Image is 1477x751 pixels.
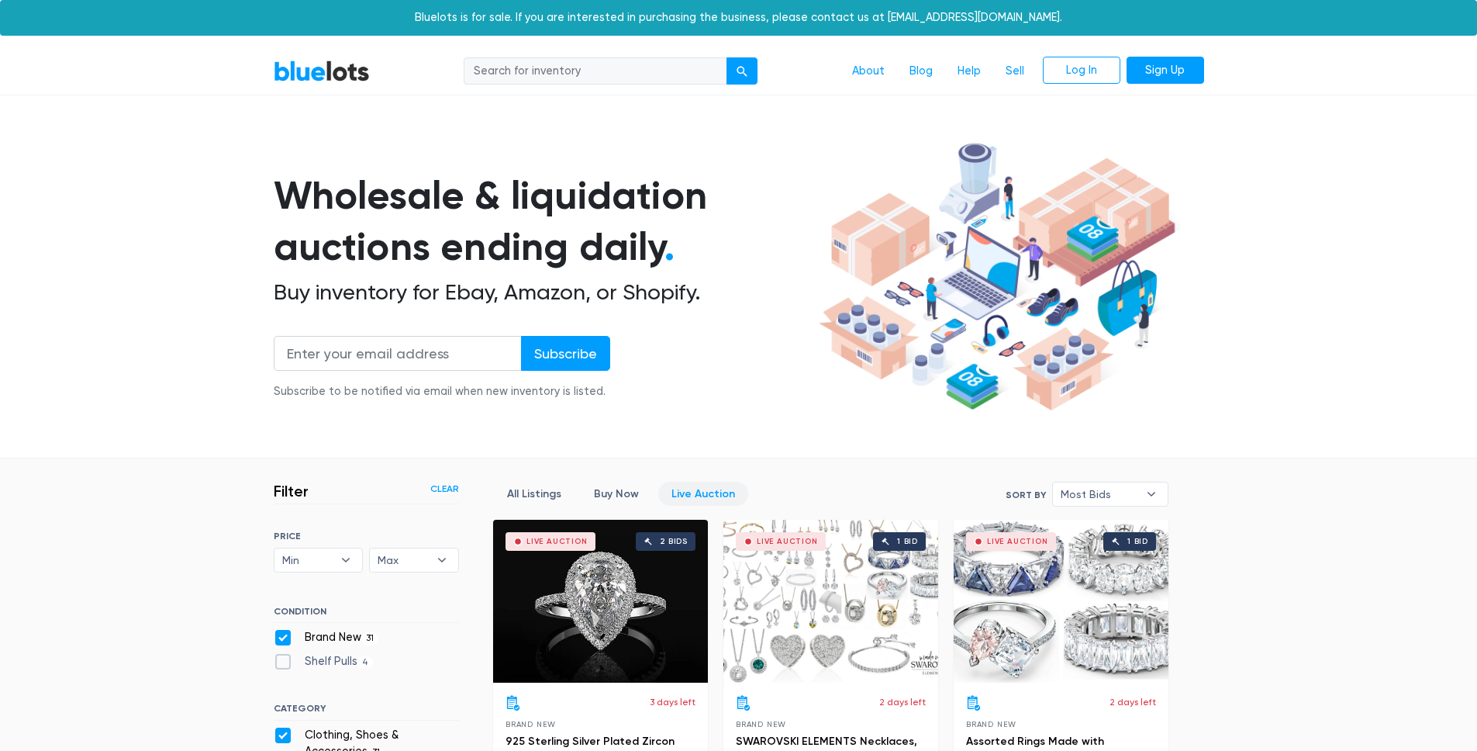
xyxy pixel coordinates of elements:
[361,632,379,645] span: 31
[966,720,1016,729] span: Brand New
[357,656,374,669] span: 4
[1109,695,1156,709] p: 2 days left
[526,538,588,545] div: Live Auction
[521,336,610,371] input: Subscribe
[282,549,333,572] span: Min
[274,383,610,400] div: Subscribe to be notified via email when new inventory is listed.
[464,57,727,85] input: Search for inventory
[897,538,918,545] div: 1 bid
[954,520,1168,683] a: Live Auction 1 bid
[581,482,652,506] a: Buy Now
[494,482,575,506] a: All Listings
[274,279,813,306] h2: Buy inventory for Ebay, Amazon, or Shopify.
[274,606,459,623] h6: CONDITION
[493,520,708,683] a: Live Auction 2 bids
[1135,483,1168,506] b: ▾
[506,720,556,729] span: Brand New
[1006,488,1046,502] label: Sort By
[879,695,926,709] p: 2 days left
[757,538,818,545] div: Live Auction
[274,170,813,273] h1: Wholesale & liquidation auctions ending daily
[274,629,379,646] label: Brand New
[736,720,786,729] span: Brand New
[378,549,429,572] span: Max
[840,57,897,86] a: About
[813,136,1181,418] img: hero-ee84e7d0318cb26816c560f6b4441b76977f77a177738b4e94f68c95b2b83dbb.png
[945,57,993,86] a: Help
[650,695,695,709] p: 3 days left
[274,703,459,720] h6: CATEGORY
[274,653,374,670] label: Shelf Pulls
[897,57,945,86] a: Blog
[330,549,362,572] b: ▾
[658,482,748,506] a: Live Auction
[1043,57,1120,85] a: Log In
[1127,538,1148,545] div: 1 bid
[987,538,1048,545] div: Live Auction
[274,60,370,82] a: BlueLots
[723,520,938,683] a: Live Auction 1 bid
[1061,483,1138,506] span: Most Bids
[274,531,459,542] h6: PRICE
[664,223,675,270] span: .
[274,482,309,500] h3: Filter
[1127,57,1204,85] a: Sign Up
[660,538,688,545] div: 2 bids
[993,57,1037,86] a: Sell
[430,482,459,496] a: Clear
[274,336,522,371] input: Enter your email address
[426,549,458,572] b: ▾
